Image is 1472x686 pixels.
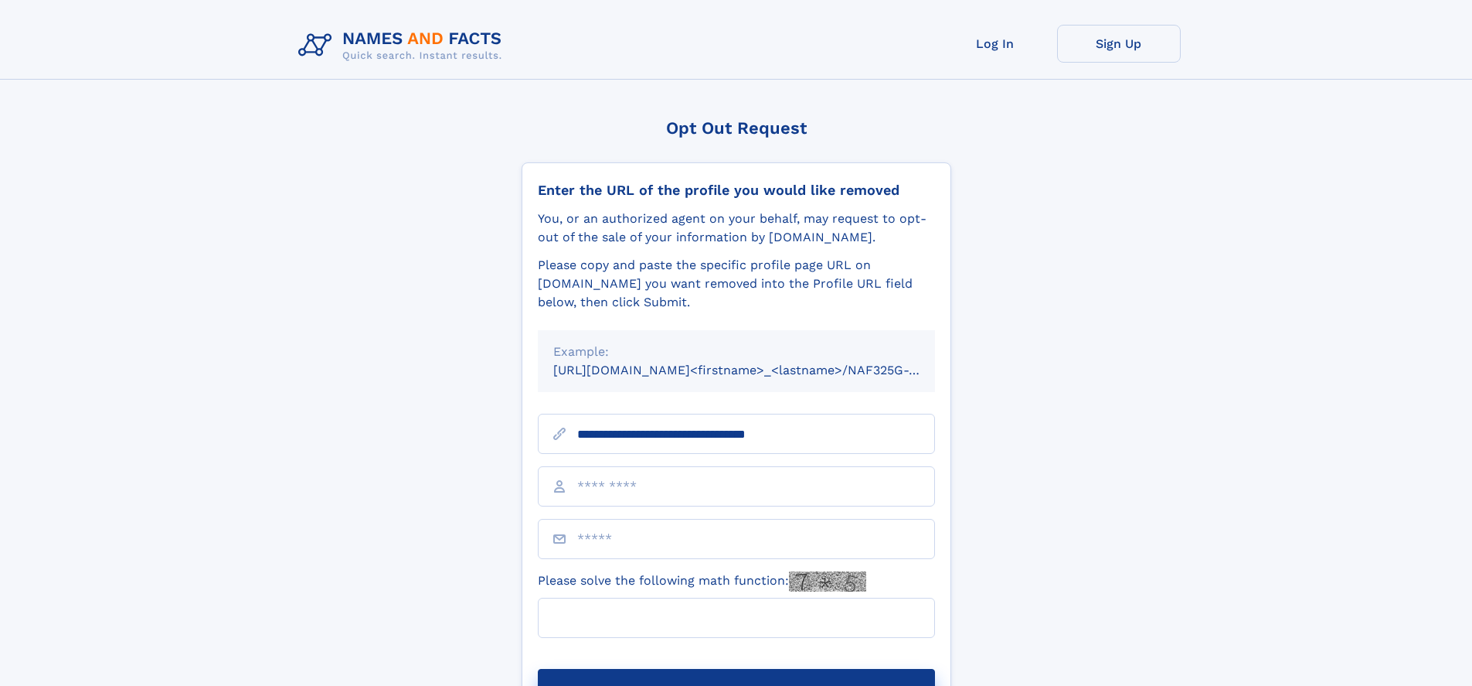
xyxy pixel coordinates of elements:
a: Sign Up [1057,25,1181,63]
div: You, or an authorized agent on your behalf, may request to opt-out of the sale of your informatio... [538,210,935,247]
div: Please copy and paste the specific profile page URL on [DOMAIN_NAME] you want removed into the Pr... [538,256,935,312]
div: Example: [553,343,920,361]
small: [URL][DOMAIN_NAME]<firstname>_<lastname>/NAF325G-xxxxxxxx [553,363,964,377]
div: Opt Out Request [522,118,951,138]
div: Enter the URL of the profile you would like removed [538,182,935,199]
img: Logo Names and Facts [292,25,515,67]
label: Please solve the following math function: [538,572,866,592]
a: Log In [933,25,1057,63]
